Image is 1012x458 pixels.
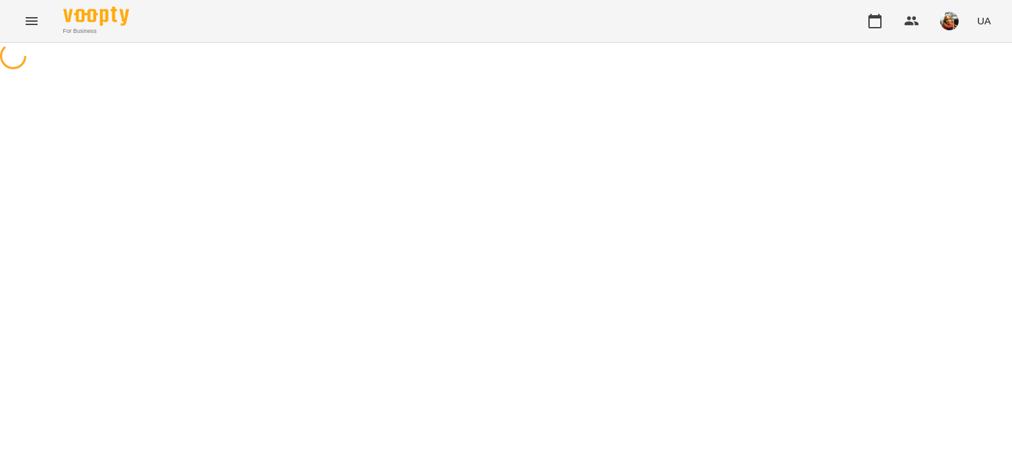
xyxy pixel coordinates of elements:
[940,12,959,30] img: edc150b1e3960c0f40dc8d3aa1737096.jpeg
[63,7,129,26] img: Voopty Logo
[972,9,996,33] button: UA
[63,27,129,36] span: For Business
[16,5,47,37] button: Menu
[977,14,991,28] span: UA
